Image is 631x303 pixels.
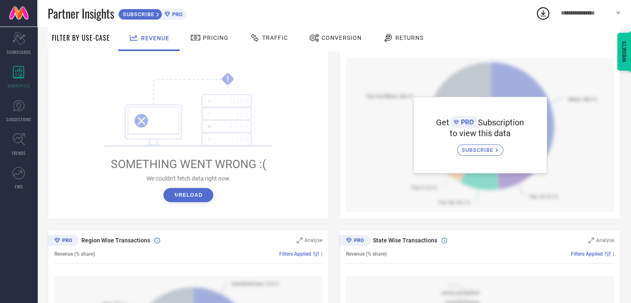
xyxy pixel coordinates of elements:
[478,117,524,127] span: Subscription
[279,251,311,257] span: Filters Applied
[170,11,183,17] span: PRO
[52,33,110,43] span: Filter By Use-Case
[54,251,95,257] span: Revenue (% share)
[6,116,32,122] span: SUGGESTIONS
[536,6,551,21] div: Open download list
[613,251,614,257] span: |
[571,251,603,257] span: Filters Applied
[436,117,449,127] span: Get
[118,7,187,20] a: SUBSCRIBEPRO
[7,83,30,89] span: WORKSPACE
[346,251,387,257] span: Revenue (% share)
[111,157,266,171] span: SOMETHING WENT WRONG :(
[339,235,370,247] div: Premium
[48,5,114,22] span: Partner Insights
[322,34,362,41] span: Conversion
[373,237,437,244] span: State Wise Transactions
[81,237,150,244] span: Region Wise Transactions
[203,34,229,41] span: Pricing
[395,34,424,41] span: Returns
[12,150,26,156] span: TRENDS
[297,237,302,243] svg: Zoom
[163,188,213,202] button: ↻Reload
[596,237,614,243] span: Analyse
[146,175,231,182] span: We couldn’t fetch data right now.
[462,147,495,153] span: SUBSCRIBE
[227,74,229,84] tspan: !
[7,49,31,55] span: SCORECARDS
[262,34,288,41] span: Traffic
[321,251,322,257] span: |
[119,11,156,17] span: SUBSCRIBE
[457,138,503,156] a: SUBSCRIBE
[305,237,322,243] span: Analyse
[48,235,78,247] div: Premium
[15,183,23,190] span: FWD
[450,128,511,138] span: to view this data
[141,35,169,42] span: Revenue
[459,118,474,126] span: PRO
[588,237,594,243] svg: Zoom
